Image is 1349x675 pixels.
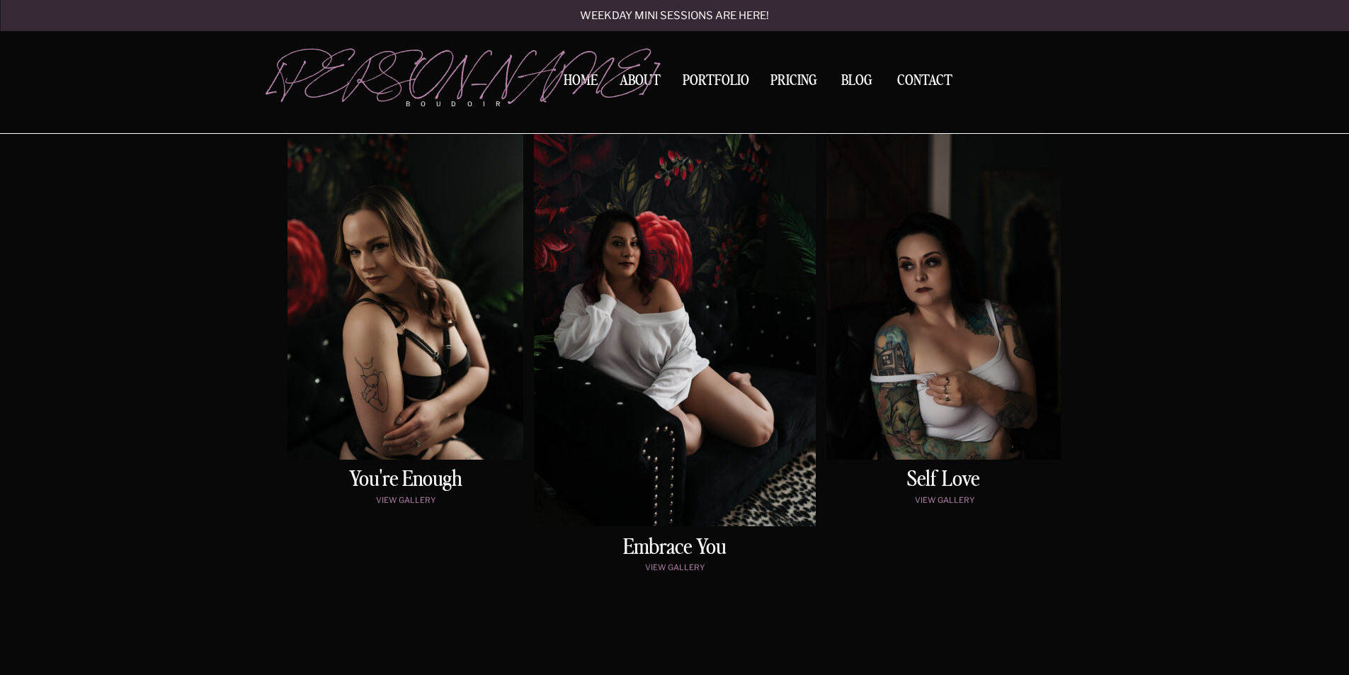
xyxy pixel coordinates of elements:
a: BLOG [835,74,879,86]
a: view gallery [830,496,1059,508]
a: view gallery [560,563,790,575]
a: You're enough [291,469,520,492]
a: Pricing [767,74,821,93]
a: Portfolio [678,74,754,93]
a: Contact [892,74,958,89]
a: embrace You [557,537,794,559]
a: Self love [827,469,1060,492]
a: [PERSON_NAME] [269,50,523,93]
a: view gallery [291,496,520,508]
p: boudoir [406,99,523,109]
h2: Featured Boudoir Galleries [501,66,848,108]
a: Weekday mini sessions are here! [542,11,807,23]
